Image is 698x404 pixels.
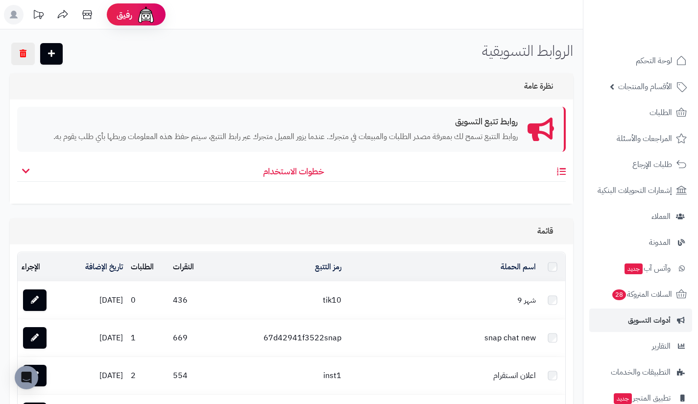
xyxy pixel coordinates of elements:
[589,205,692,228] a: العملاء
[612,289,627,301] span: 28
[625,263,643,274] span: جديد
[649,236,671,249] span: المدونة
[127,357,169,394] td: 2
[589,153,692,176] a: طلبات الإرجاع
[589,309,692,332] a: أدوات التسويق
[537,227,563,236] h3: قائمة
[598,184,672,197] span: إشعارات التحويلات البنكية
[632,158,672,171] span: طلبات الإرجاع
[169,357,220,394] td: 554
[345,319,540,356] td: snap chat new
[17,166,566,182] h4: خطوات الاستخدام
[611,287,672,301] span: السلات المتروكة
[617,132,672,145] span: المراجعات والأسئلة
[220,282,345,319] td: tik10
[589,49,692,72] a: لوحة التحكم
[618,80,672,94] span: الأقسام والمنتجات
[524,82,563,91] h3: نظرة عامة
[482,43,573,59] h1: الروابط التسويقية
[27,131,518,143] p: روابط التتبع تسمح لك بمعرفة مصدر الطلبات والمبيعات في متجرك. عندما يزور العميل متجرك عبر رابط الت...
[220,319,345,356] td: 67d42941f3522snap
[589,231,692,254] a: المدونة
[345,282,540,319] td: شهر 9
[589,360,692,384] a: التطبيقات والخدمات
[589,127,692,150] a: المراجعات والأسئلة
[651,210,671,223] span: العملاء
[624,261,671,275] span: وآتس آب
[65,357,127,394] td: [DATE]
[345,357,540,394] td: اعلان انستقرام
[85,261,123,273] a: تاريخ الإضافة
[631,7,689,28] img: logo-2.png
[169,282,220,319] td: 436
[652,339,671,353] span: التقارير
[220,357,345,394] td: inst1
[589,101,692,124] a: الطلبات
[614,393,632,404] span: جديد
[117,9,132,21] span: رفيق
[589,257,692,280] a: وآتس آبجديد
[611,365,671,379] span: التطبيقات والخدمات
[127,253,169,281] td: الطلبات
[492,261,536,273] a: اسم الحملة
[127,319,169,356] td: 1
[127,282,169,319] td: 0
[315,261,341,273] a: رمز التتبع
[26,5,50,27] a: تحديثات المنصة
[18,253,65,281] td: الإجراء
[15,366,38,389] div: Open Intercom Messenger
[636,54,672,68] span: لوحة التحكم
[589,179,692,202] a: إشعارات التحويلات البنكية
[628,313,671,327] span: أدوات التسويق
[65,319,127,356] td: [DATE]
[589,283,692,306] a: السلات المتروكة28
[650,106,672,119] span: الطلبات
[589,334,692,358] a: التقارير
[27,117,518,126] h4: روابط تتبع التسويق
[136,5,156,24] img: ai-face.png
[169,253,220,281] td: النقرات
[169,319,220,356] td: 669
[65,282,127,319] td: [DATE]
